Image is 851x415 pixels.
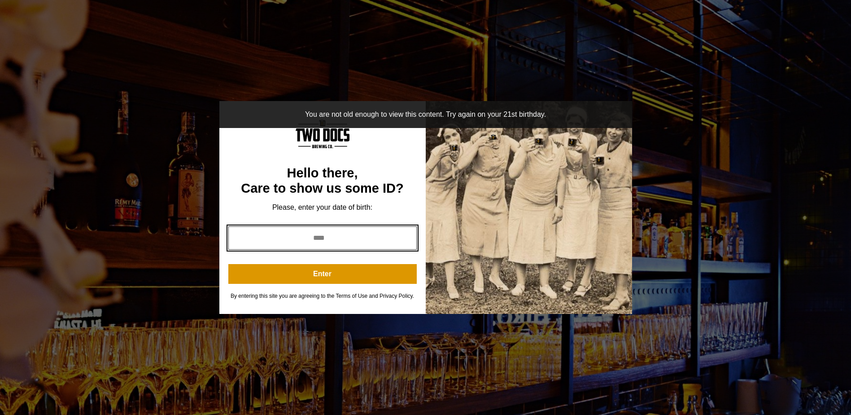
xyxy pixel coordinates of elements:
[228,293,417,300] div: By entering this site you are agreeing to the Terms of Use and Privacy Policy.
[228,264,417,284] button: Enter
[228,166,417,196] div: Hello there, Care to show us some ID?
[228,203,417,212] div: Please, enter your date of birth:
[228,110,623,119] div: You are not old enough to view this content. Try again on your 21st birthday.
[296,119,349,148] img: Content Logo
[228,226,417,250] input: year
